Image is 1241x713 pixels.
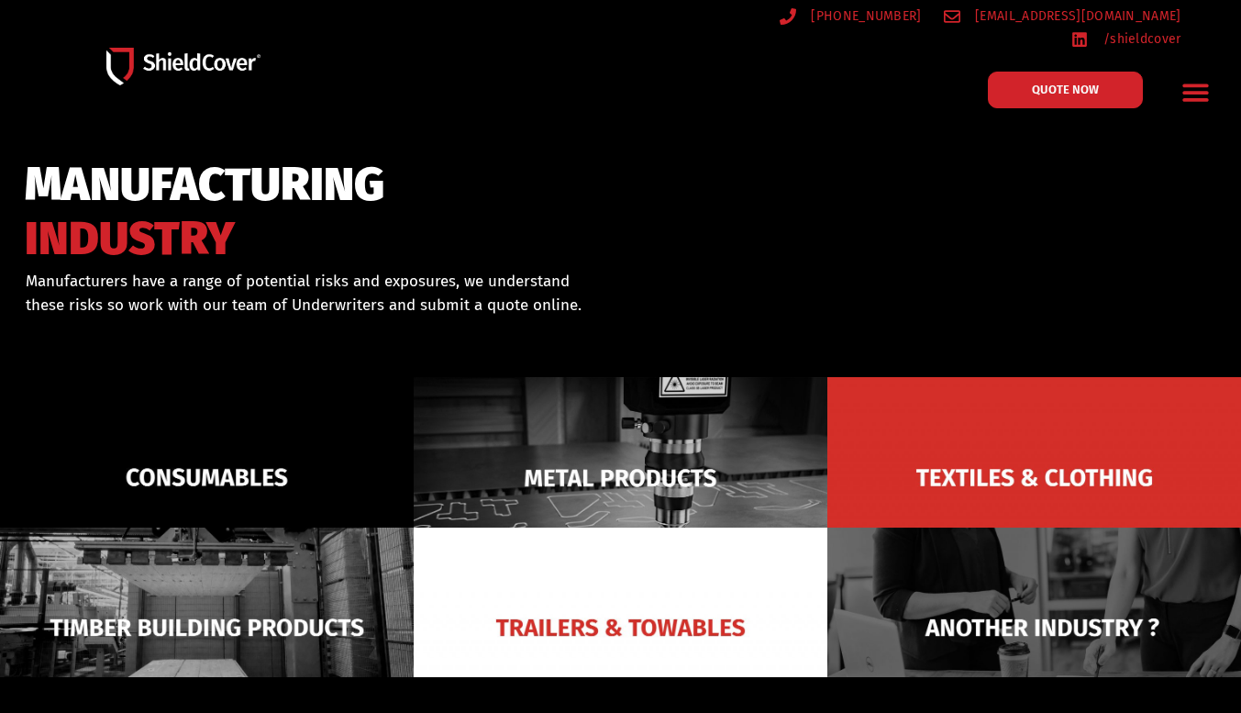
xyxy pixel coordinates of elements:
[1099,28,1181,50] span: /shieldcover
[988,72,1143,108] a: QUOTE NOW
[1174,71,1217,114] div: Menu Toggle
[944,5,1181,28] a: [EMAIL_ADDRESS][DOMAIN_NAME]
[26,270,599,317] p: Manufacturers have a range of potential risks and exposures, we understand these risks so work wi...
[780,5,922,28] a: [PHONE_NUMBER]
[1071,28,1180,50] a: /shieldcover
[970,5,1180,28] span: [EMAIL_ADDRESS][DOMAIN_NAME]
[106,48,260,85] img: Shield-Cover-Underwriting-Australia-logo-full
[1032,84,1099,95] span: QUOTE NOW
[806,5,921,28] span: [PHONE_NUMBER]
[25,166,384,204] span: MANUFACTURING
